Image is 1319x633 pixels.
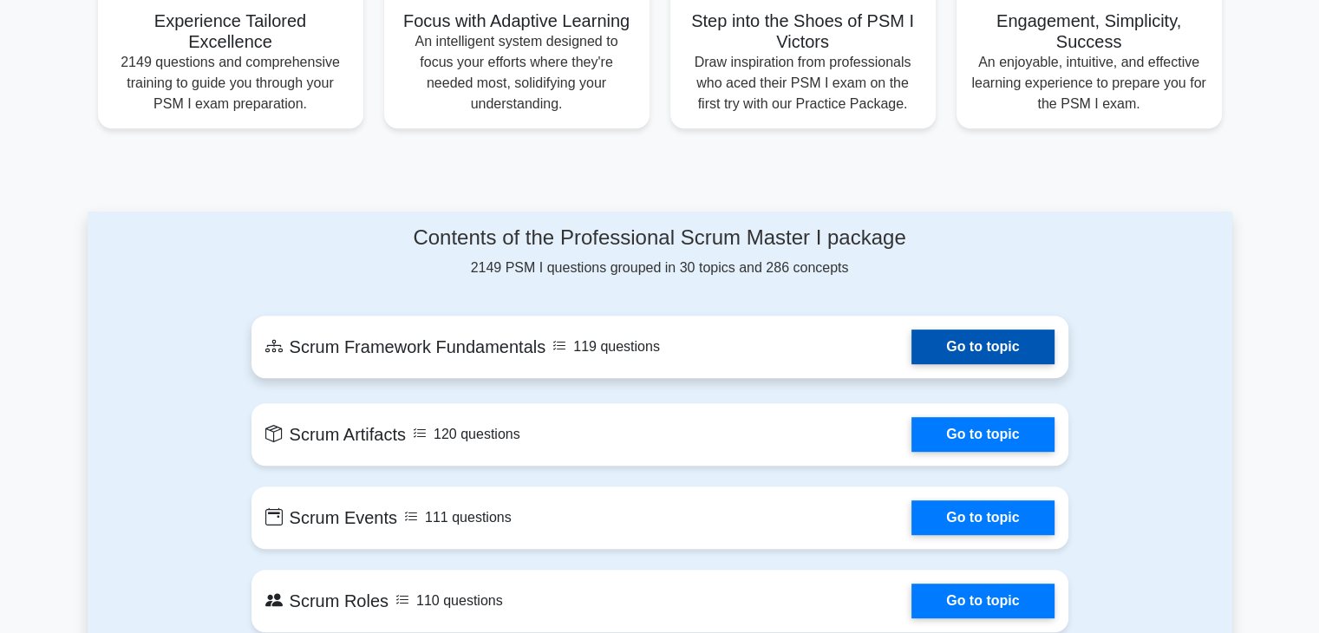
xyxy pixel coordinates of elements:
h5: Step into the Shoes of PSM I Victors [684,10,922,52]
p: An intelligent system designed to focus your efforts where they're needed most, solidifying your ... [398,31,636,114]
h5: Engagement, Simplicity, Success [970,10,1208,52]
a: Go to topic [911,500,1054,535]
a: Go to topic [911,330,1054,364]
h4: Contents of the Professional Scrum Master I package [251,225,1068,251]
p: 2149 questions and comprehensive training to guide you through your PSM I exam preparation. [112,52,349,114]
div: 2149 PSM I questions grouped in 30 topics and 286 concepts [251,225,1068,278]
a: Go to topic [911,417,1054,452]
h5: Focus with Adaptive Learning [398,10,636,31]
p: Draw inspiration from professionals who aced their PSM I exam on the first try with our Practice ... [684,52,922,114]
h5: Experience Tailored Excellence [112,10,349,52]
p: An enjoyable, intuitive, and effective learning experience to prepare you for the PSM I exam. [970,52,1208,114]
a: Go to topic [911,584,1054,618]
